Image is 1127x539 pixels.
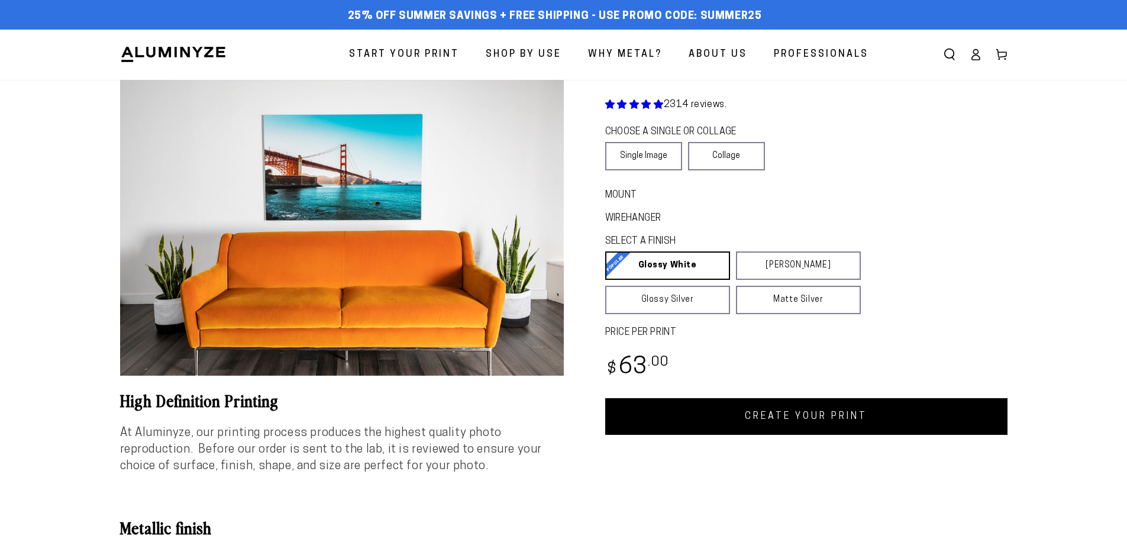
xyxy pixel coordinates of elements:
a: Why Metal? [579,39,671,70]
a: Collage [688,142,765,170]
a: Professionals [765,39,877,70]
a: Single Image [605,142,682,170]
img: Aluminyze [120,46,227,63]
span: Why Metal? [588,46,662,63]
b: High Definition Printing [120,389,279,411]
span: Shop By Use [486,46,561,63]
span: About Us [689,46,747,63]
span: $ [607,362,617,377]
a: Glossy Silver [605,286,730,314]
a: Start Your Print [340,39,468,70]
legend: Mount [605,189,625,202]
legend: CHOOSE A SINGLE OR COLLAGE [605,125,754,139]
legend: WireHanger [605,212,640,225]
a: About Us [680,39,756,70]
a: [PERSON_NAME] [736,251,861,280]
media-gallery: Gallery Viewer [120,80,564,376]
label: PRICE PER PRINT [605,326,1007,340]
bdi: 63 [605,356,670,379]
sup: .00 [648,356,669,369]
span: At Aluminyze, our printing process produces the highest quality photo reproduction. Before our or... [120,427,542,472]
a: CREATE YOUR PRINT [605,398,1007,435]
a: Shop By Use [477,39,570,70]
span: Start Your Print [349,46,459,63]
span: 25% off Summer Savings + Free Shipping - Use Promo Code: SUMMER25 [348,10,762,23]
a: Glossy White [605,251,730,280]
legend: SELECT A FINISH [605,235,832,248]
a: Matte Silver [736,286,861,314]
span: Professionals [774,46,868,63]
summary: Search our site [937,41,963,67]
b: Metallic finish [120,516,212,538]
